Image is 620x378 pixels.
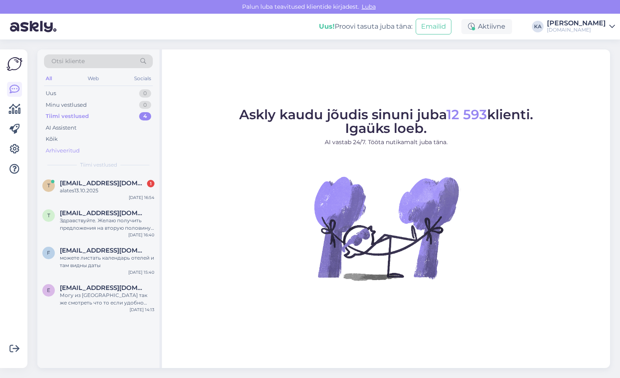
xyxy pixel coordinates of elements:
div: можете листать календарь отелей и там видны даты [60,254,154,269]
div: Kõik [46,135,58,143]
span: Otsi kliente [51,57,85,66]
span: E [47,287,50,293]
div: [DOMAIN_NAME] [547,27,606,33]
div: [DATE] 14:13 [130,307,154,313]
img: Askly Logo [7,56,22,72]
div: 1 [147,180,154,187]
div: [DATE] 16:54 [129,194,154,201]
div: Proovi tasuta juba täna: [319,22,412,32]
div: 0 [139,89,151,98]
span: Tiimi vestlused [80,161,117,169]
div: [DATE] 16:40 [128,232,154,238]
b: Uus! [319,22,335,30]
div: Здравствуйте. Желаю получить предложения на вторую половину [DATE]. Интересует отель в [GEOGRAPHI... [60,217,154,232]
div: Arhiveeritud [46,147,80,155]
span: toomas.lumi1970@gmail.ee [60,179,146,187]
span: teslenkomaria219@gmail.com [60,209,146,217]
div: KA [532,21,544,32]
span: f [47,250,50,256]
img: No Chat active [311,153,461,303]
span: EvgeniyaEseniya2018@gmail.com [60,284,146,292]
button: Emailid [416,19,451,34]
div: Web [86,73,100,84]
div: 0 [139,101,151,109]
span: Askly kaudu jõudis sinuni juba klienti. Igaüks loeb. [239,106,533,136]
span: t [47,212,50,218]
span: filipal51@gmail.com [60,247,146,254]
div: [PERSON_NAME] [547,20,606,27]
div: Uus [46,89,56,98]
span: 12 593 [446,106,487,123]
div: Aktiivne [461,19,512,34]
p: AI vastab 24/7. Tööta nutikamalt juba täna. [239,138,533,147]
div: 4 [139,112,151,120]
span: Luba [359,3,378,10]
div: Socials [132,73,153,84]
span: t [47,182,50,189]
div: AI Assistent [46,124,76,132]
div: Minu vestlused [46,101,87,109]
a: [PERSON_NAME][DOMAIN_NAME] [547,20,615,33]
div: Tiimi vestlused [46,112,89,120]
div: [DATE] 15:40 [128,269,154,275]
div: All [44,73,54,84]
div: alates13.10.2025 [60,187,154,194]
div: Могу из [GEOGRAPHIC_DATA] так же смотреть что то если удобно было бы [60,292,154,307]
